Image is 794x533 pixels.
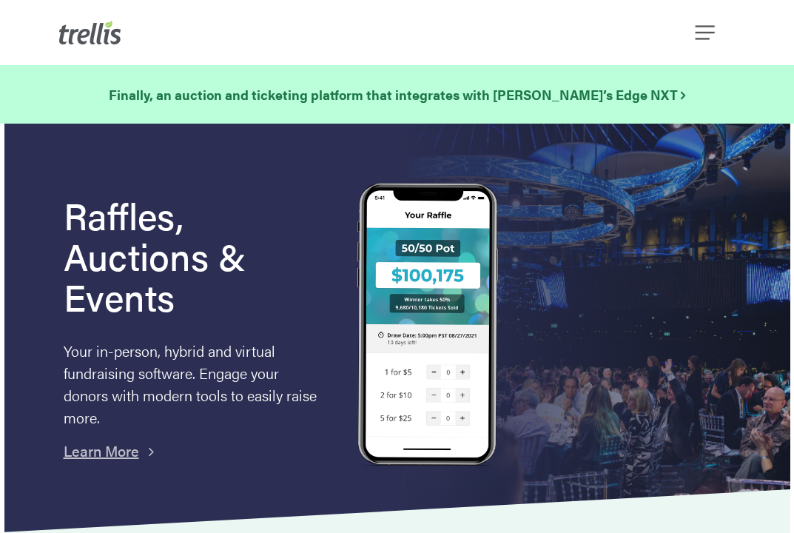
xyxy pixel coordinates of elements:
a: Finally, an auction and ticketing platform that integrates with [PERSON_NAME]’s Edge NXT [109,84,685,105]
h1: Raffles, Auctions & Events [64,195,326,317]
strong: Finally, an auction and ticketing platform that integrates with [PERSON_NAME]’s Edge NXT [109,85,685,104]
a: Learn More [64,440,139,461]
img: Trellis Raffles, Auctions and Event Fundraising [357,183,498,469]
a: Navigation Menu [699,25,715,40]
p: Your in-person, hybrid and virtual fundraising software. Engage your donors with modern tools to ... [64,340,326,429]
img: Trellis [59,21,121,44]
